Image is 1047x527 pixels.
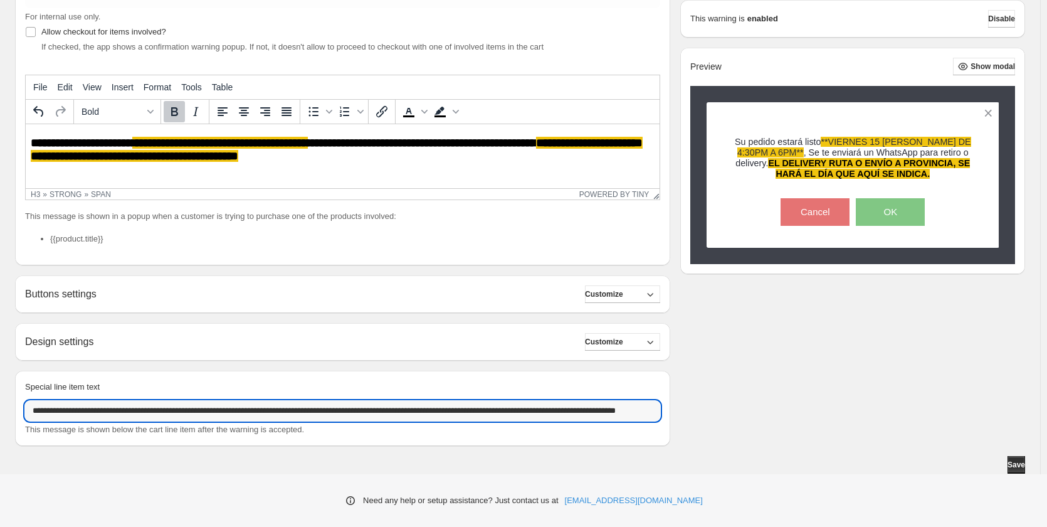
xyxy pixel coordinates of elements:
[1008,460,1025,470] span: Save
[91,190,111,199] div: span
[276,101,297,122] button: Justify
[398,101,429,122] div: Text color
[649,189,660,200] div: Resize
[83,82,102,92] span: View
[43,190,47,199] div: »
[781,198,850,226] button: Cancel
[729,137,977,180] h3: Su pedido estará listo , Se te enviará un WhatsApp para retiro o delivery.
[585,337,623,347] span: Customize
[25,288,97,300] h2: Buttons settings
[255,101,276,122] button: Align right
[84,190,88,199] div: »
[971,61,1015,72] span: Show modal
[50,190,82,199] div: strong
[82,107,143,117] span: Bold
[41,42,544,51] span: If checked, the app shows a confirmation warning popup. If not, it doesn't allow to proceed to ch...
[768,158,970,179] span: EL DELIVERY RUTA O ENVÍO A PROVINCIA, SE HARÁ EL DÍA QUE AQUÍ SE INDICA.
[303,101,334,122] div: Bullet list
[144,82,171,92] span: Format
[585,285,660,303] button: Customize
[185,101,206,122] button: Italic
[50,233,660,245] li: {{product.title}}
[690,13,745,25] p: This warning is
[565,494,703,507] a: [EMAIL_ADDRESS][DOMAIN_NAME]
[585,289,623,299] span: Customize
[334,101,366,122] div: Numbered list
[1008,456,1025,474] button: Save
[31,190,40,199] div: h3
[26,124,660,188] iframe: Rich Text Area
[856,198,925,226] button: OK
[112,82,134,92] span: Insert
[233,101,255,122] button: Align center
[747,13,778,25] strong: enabled
[212,82,233,92] span: Table
[429,101,461,122] div: Background color
[737,137,971,157] span: **VIERNES 15 [PERSON_NAME] DE 4:30PM A 6PM**
[164,101,185,122] button: Bold
[28,101,50,122] button: Undo
[50,101,71,122] button: Redo
[988,10,1015,28] button: Disable
[988,14,1015,24] span: Disable
[58,82,73,92] span: Edit
[690,61,722,72] h2: Preview
[33,82,48,92] span: File
[181,82,202,92] span: Tools
[25,336,93,348] h2: Design settings
[579,190,650,199] a: Powered by Tiny
[953,58,1015,75] button: Show modal
[212,101,233,122] button: Align left
[25,210,660,223] p: This message is shown in a popup when a customer is trying to purchase one of the products involved:
[371,101,392,122] button: Insert/edit link
[76,101,158,122] button: Formats
[585,333,660,351] button: Customize
[25,425,304,434] span: This message is shown below the cart line item after the warning is accepted.
[25,382,100,391] span: Special line item text
[25,12,100,21] span: For internal use only.
[41,27,166,36] span: Allow checkout for items involved?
